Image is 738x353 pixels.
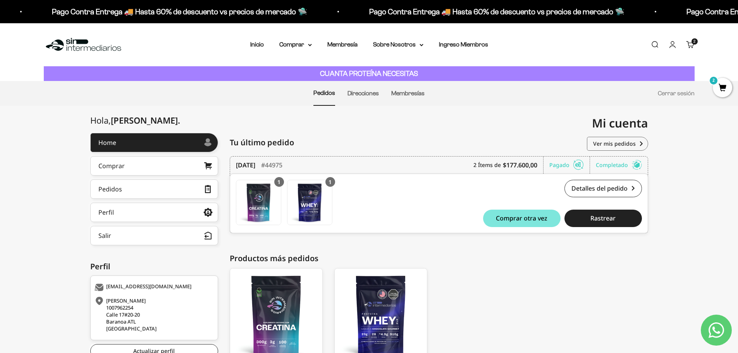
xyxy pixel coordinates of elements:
div: Pedidos [98,186,122,192]
span: Comprar otra vez [496,215,547,221]
a: Ingreso Miembros [439,41,488,48]
a: Proteína Whey - Chocolate - Chocolate / 2 libras (910g) [287,180,332,225]
a: Pedidos [313,90,335,96]
button: Salir [90,226,218,245]
a: Ver mis pedidos [587,137,648,151]
summary: Sobre Nosotros [373,40,423,50]
span: Rastrear [590,215,616,221]
span: Mi cuenta [592,115,648,131]
a: Membresías [391,90,425,96]
div: [PERSON_NAME] 1007962254 Calle 17#20-20 Baranoa ATL [GEOGRAPHIC_DATA] [95,297,212,332]
a: Direcciones [347,90,379,96]
div: 1 [274,177,284,187]
a: Cerrar sesión [658,90,695,96]
div: #44975 [261,157,282,174]
div: Productos más pedidos [230,253,648,264]
summary: Comprar [279,40,312,50]
strong: CUANTA PROTEÍNA NECESITAS [320,69,418,77]
time: [DATE] [236,160,255,170]
a: Inicio [250,41,264,48]
span: [PERSON_NAME] [111,114,180,126]
div: 2 Ítems de [473,157,544,174]
a: Creatina Monohidrato [236,180,281,225]
div: Completado [596,157,642,174]
p: Pago Contra Entrega 🚚 Hasta 60% de descuento vs precios de mercado 🛸 [369,5,624,18]
button: Comprar otra vez [483,210,561,227]
div: Perfil [98,209,114,215]
img: Translation missing: es.Creatina Monohidrato [236,180,281,225]
a: Home [90,133,218,152]
a: Membresía [327,41,358,48]
a: Pedidos [90,179,218,199]
div: Hola, [90,115,180,125]
div: Home [98,139,116,146]
a: 2 [713,84,732,93]
a: Perfil [90,203,218,222]
p: Pago Contra Entrega 🚚 Hasta 60% de descuento vs precios de mercado 🛸 [52,5,307,18]
mark: 2 [709,76,718,85]
div: Salir [98,232,111,239]
img: Translation missing: es.Proteína Whey - Chocolate - Chocolate / 2 libras (910g) [287,180,332,225]
span: Tu último pedido [230,137,294,148]
span: 2 [693,40,695,43]
span: . [178,114,180,126]
b: $177.600,00 [503,160,537,170]
a: Comprar [90,156,218,176]
div: Perfil [90,261,218,272]
div: Comprar [98,163,125,169]
button: Rastrear [564,210,642,227]
div: Pagado [549,157,590,174]
div: 1 [325,177,335,187]
a: Detalles del pedido [564,180,642,197]
div: [EMAIL_ADDRESS][DOMAIN_NAME] [95,284,212,291]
